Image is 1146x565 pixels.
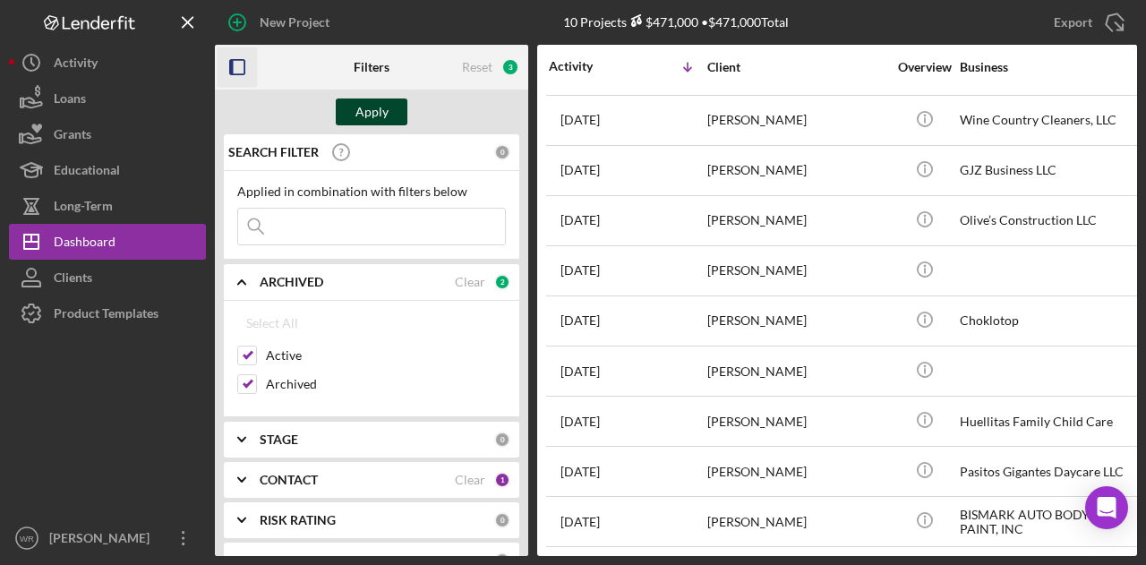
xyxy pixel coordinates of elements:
div: Product Templates [54,295,158,336]
b: RISK RATING [260,513,336,527]
div: Activity [549,59,628,73]
div: BISMARK AUTO BODY & PAINT, INC [960,498,1139,545]
button: Clients [9,260,206,295]
time: 2025-09-22 18:07 [560,313,600,328]
time: 2025-09-29 23:53 [560,263,600,278]
div: Activity [54,45,98,85]
div: Open Intercom Messenger [1085,486,1128,529]
div: 10 Projects • $471,000 Total [563,14,789,30]
div: [PERSON_NAME] [707,448,886,495]
time: 2025-09-19 20:29 [560,364,600,379]
div: Wine Country Cleaners, LLC [960,97,1139,144]
time: 2025-09-14 21:23 [560,465,600,479]
div: [PERSON_NAME] [707,398,886,445]
time: 2025-09-30 16:53 [560,213,600,227]
div: [PERSON_NAME] [707,147,886,194]
label: Archived [266,375,506,393]
time: 2025-09-16 03:32 [560,415,600,429]
div: Clear [455,473,485,487]
div: Select All [246,305,298,341]
button: Product Templates [9,295,206,331]
div: New Project [260,4,329,40]
button: WR[PERSON_NAME] [9,520,206,556]
div: 2 [494,274,510,290]
div: 1 [494,472,510,488]
div: $471,000 [627,14,698,30]
div: 0 [494,512,510,528]
div: 3 [501,58,519,76]
div: [PERSON_NAME] [707,247,886,295]
div: Olive’s Construction LLC [960,197,1139,244]
button: Loans [9,81,206,116]
button: Grants [9,116,206,152]
div: [PERSON_NAME] [707,297,886,345]
div: [PERSON_NAME] [45,520,161,561]
b: SEARCH FILTER [228,145,319,159]
div: Reset [462,60,492,74]
div: GJZ Business LLC [960,147,1139,194]
b: STAGE [260,432,298,447]
label: Active [266,347,506,364]
time: 2025-09-30 21:05 [560,163,600,177]
div: Export [1054,4,1092,40]
div: Client [707,60,886,74]
div: [PERSON_NAME] [707,197,886,244]
div: Dashboard [54,224,115,264]
div: Clear [455,275,485,289]
div: Grants [54,116,91,157]
b: ARCHIVED [260,275,323,289]
div: Loans [54,81,86,121]
button: Dashboard [9,224,206,260]
div: [PERSON_NAME] [707,347,886,395]
div: Educational [54,152,120,193]
div: Choklotop [960,297,1139,345]
b: CONTACT [260,473,318,487]
button: Long-Term [9,188,206,224]
b: Filters [354,60,389,74]
div: [PERSON_NAME] [707,97,886,144]
div: 0 [494,144,510,160]
div: Clients [54,260,92,300]
button: Export [1036,4,1137,40]
button: Educational [9,152,206,188]
div: Huellitas Family Child Care [960,398,1139,445]
text: WR [20,534,34,544]
button: Apply [336,98,407,125]
div: 0 [494,432,510,448]
button: Activity [9,45,206,81]
time: 2025-07-21 02:22 [560,515,600,529]
button: Select All [237,305,307,341]
div: Apply [355,98,389,125]
button: New Project [215,4,347,40]
div: Overview [891,60,958,74]
div: Applied in combination with filters below [237,184,506,199]
div: Business [960,60,1139,74]
time: 2025-09-30 21:52 [560,113,600,127]
div: Pasitos Gigantes Daycare LLC [960,448,1139,495]
div: Long-Term [54,188,113,228]
div: [PERSON_NAME] [707,498,886,545]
